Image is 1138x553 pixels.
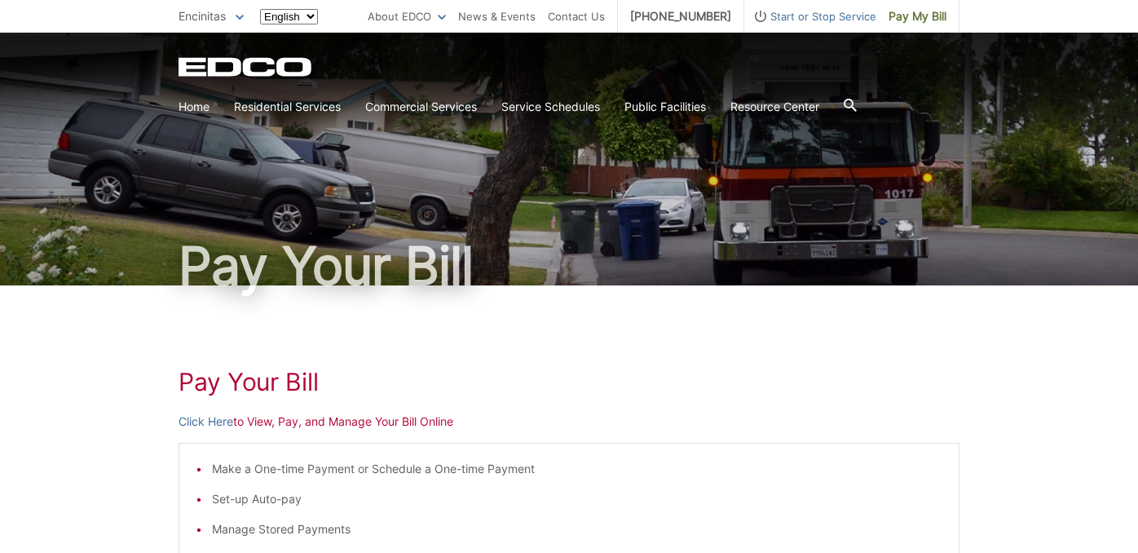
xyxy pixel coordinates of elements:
[260,9,318,24] select: Select a language
[179,413,959,431] p: to View, Pay, and Manage Your Bill Online
[624,98,706,116] a: Public Facilities
[212,490,942,508] li: Set-up Auto-pay
[234,98,341,116] a: Residential Services
[548,7,605,25] a: Contact Us
[365,98,477,116] a: Commercial Services
[889,7,946,25] span: Pay My Bill
[212,460,942,478] li: Make a One-time Payment or Schedule a One-time Payment
[368,7,446,25] a: About EDCO
[179,367,959,396] h1: Pay Your Bill
[179,98,210,116] a: Home
[501,98,600,116] a: Service Schedules
[179,57,314,77] a: EDCD logo. Return to the homepage.
[179,240,959,292] h1: Pay Your Bill
[212,520,942,538] li: Manage Stored Payments
[179,9,226,23] span: Encinitas
[458,7,536,25] a: News & Events
[730,98,819,116] a: Resource Center
[179,413,233,431] a: Click Here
